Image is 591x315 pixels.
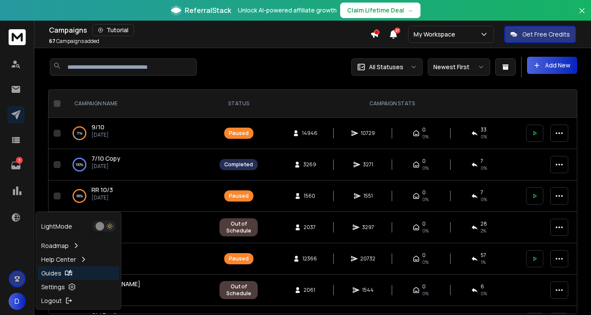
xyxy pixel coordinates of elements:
[64,275,214,306] td: 70%[PERSON_NAME]a month ago
[302,130,317,137] span: 14946
[481,220,487,227] span: 28
[229,130,249,137] div: Paused
[92,24,134,36] button: Tutorial
[41,242,69,250] p: Roadmap
[41,269,61,278] p: Guides
[481,126,487,133] span: 33
[91,123,104,132] a: 9/10
[91,163,120,170] p: [DATE]
[422,259,429,266] span: 0%
[361,130,375,137] span: 10729
[481,290,487,297] span: 0 %
[394,28,400,34] span: 27
[362,287,374,294] span: 1544
[49,38,99,45] p: Campaigns added
[91,132,109,138] p: [DATE]
[481,252,486,259] span: 57
[340,3,420,18] button: Claim Lifetime Deal→
[64,118,214,149] td: 71%9/10[DATE]
[527,57,577,74] button: Add New
[481,227,486,234] span: 2 %
[363,193,373,199] span: 1551
[302,255,317,262] span: 12366
[304,224,316,231] span: 2037
[422,290,429,297] span: 0%
[263,90,521,118] th: CAMPAIGN STATS
[9,293,26,310] button: D
[422,133,429,140] span: 0%
[414,30,459,39] p: My Workspace
[304,287,315,294] span: 2061
[428,58,490,76] button: Newest First
[38,280,119,294] a: Settings
[224,161,253,168] div: Completed
[64,180,214,212] td: 99%RR 10/3[DATE]
[64,90,214,118] th: CAMPAIGN NAME
[49,24,370,36] div: Campaigns
[504,26,576,43] button: Get Free Credits
[422,252,426,259] span: 0
[238,6,337,15] p: Unlock AI-powered affiliate growth
[229,255,249,262] div: Paused
[481,158,483,165] span: 7
[522,30,570,39] p: Get Free Credits
[41,297,62,305] p: Logout
[7,157,24,174] a: 3
[422,196,429,203] span: 0%
[64,243,214,275] td: 78%28/9 copy[DATE]
[303,161,316,168] span: 3269
[422,283,426,290] span: 0
[481,133,487,140] span: 0 %
[76,192,83,200] p: 99 %
[41,222,72,231] p: Light Mode
[38,253,119,266] a: Help Center
[64,212,214,243] td: 81%[DATE][DATE]
[481,165,487,171] span: 0 %
[481,259,486,266] span: 1 %
[369,63,403,71] p: All Statuses
[91,186,113,194] a: RR 10/3
[224,283,253,297] div: Out of Schedule
[481,283,484,290] span: 6
[49,37,55,45] span: 67
[481,189,483,196] span: 7
[76,129,82,138] p: 71 %
[41,255,76,264] p: Help Center
[408,6,414,15] span: →
[38,266,119,280] a: Guides
[76,160,83,169] p: 100 %
[362,224,374,231] span: 3297
[16,157,23,164] p: 3
[91,194,113,201] p: [DATE]
[422,165,429,171] span: 0%
[422,220,426,227] span: 0
[422,158,426,165] span: 0
[185,5,231,15] span: ReferralStack
[64,149,214,180] td: 100%7/10 Copy[DATE]
[422,126,426,133] span: 0
[229,193,249,199] div: Paused
[363,161,373,168] span: 3271
[576,5,588,26] button: Close banner
[422,189,426,196] span: 0
[304,193,315,199] span: 1560
[41,283,65,291] p: Settings
[91,154,120,162] span: 7/10 Copy
[360,255,375,262] span: 20732
[224,220,253,234] div: Out of Schedule
[481,196,487,203] span: 0 %
[214,90,263,118] th: STATUS
[422,227,429,234] span: 0%
[91,154,120,163] a: 7/10 Copy
[38,239,119,253] a: Roadmap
